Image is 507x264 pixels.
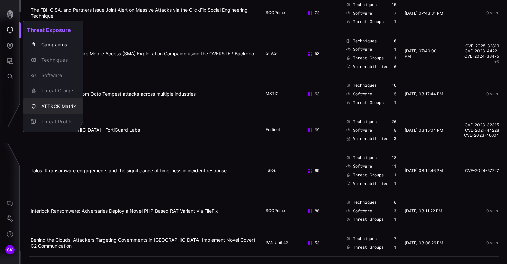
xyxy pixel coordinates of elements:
div: Campaigns [38,41,76,49]
div: Techniques [38,56,76,64]
button: Campaigns [23,37,83,52]
button: ATT&CK Matrix [23,98,83,114]
div: Threat Groups [38,87,76,95]
button: Threat Groups [23,83,83,98]
h2: Threat Exposure [23,23,83,37]
div: Threat Profile [38,118,76,126]
button: Threat Profile [23,114,83,129]
button: Techniques [23,52,83,68]
div: Software [38,71,76,80]
button: Software [23,68,83,83]
div: ATT&CK Matrix [38,102,76,111]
